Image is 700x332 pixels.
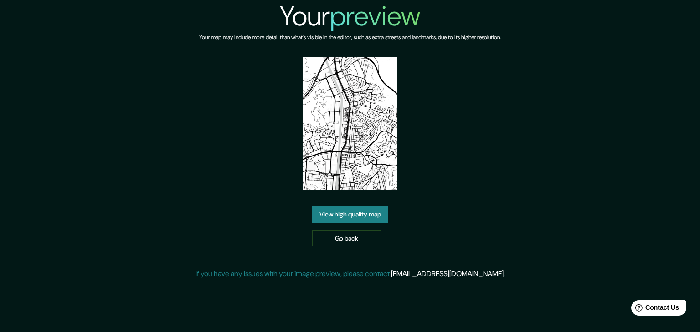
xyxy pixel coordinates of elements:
a: View high quality map [312,206,388,223]
p: If you have any issues with your image preview, please contact . [196,268,505,279]
a: [EMAIL_ADDRESS][DOMAIN_NAME] [391,269,504,278]
h6: Your map may include more detail than what's visible in the editor, such as extra streets and lan... [199,33,501,42]
a: Go back [312,230,381,247]
iframe: Help widget launcher [619,297,690,322]
img: created-map-preview [303,57,397,190]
